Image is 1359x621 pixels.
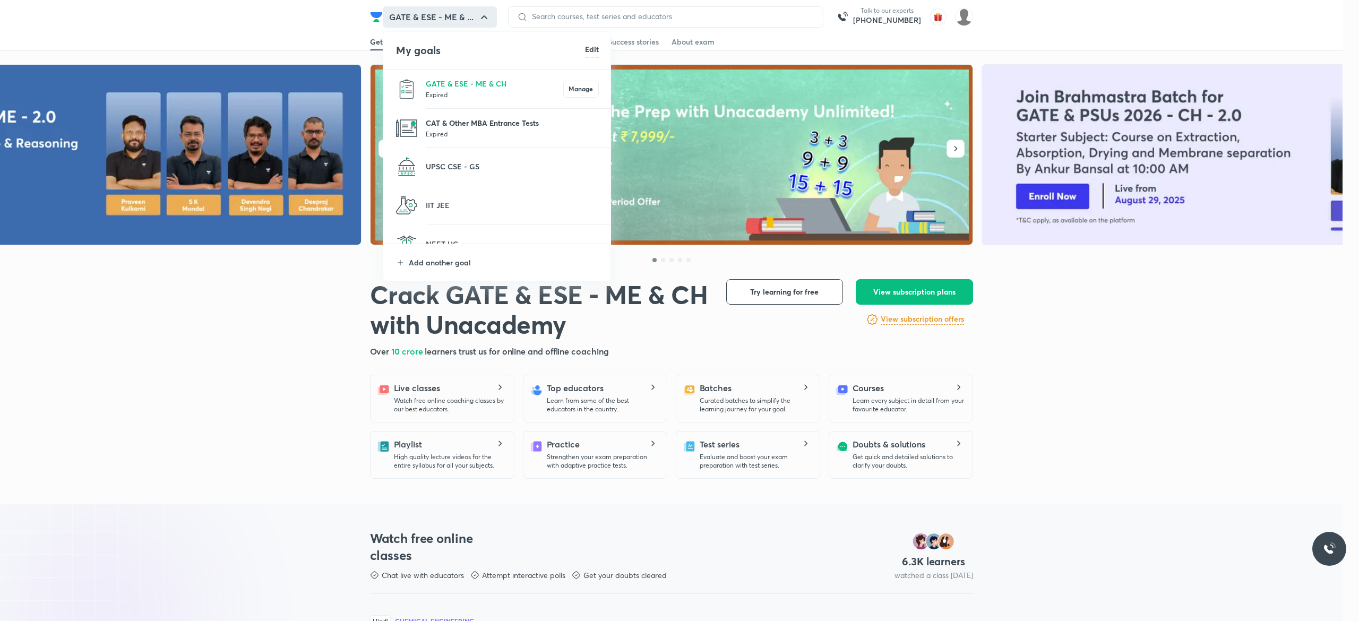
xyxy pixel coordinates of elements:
h6: Edit [585,44,599,55]
img: IIT JEE [396,195,417,216]
img: CAT & Other MBA Entrance Tests [396,118,417,139]
h4: My goals [396,42,585,58]
p: CAT & Other MBA Entrance Tests [426,117,599,128]
button: Manage [563,81,599,98]
p: NEET UG [426,238,599,249]
img: GATE & ESE - ME & CH [396,79,417,100]
p: Expired [426,128,599,139]
p: UPSC CSE - GS [426,161,599,172]
img: UPSC CSE - GS [396,156,417,177]
p: GATE & ESE - ME & CH [426,78,563,89]
p: Expired [426,89,563,100]
img: NEET UG [396,234,417,255]
p: IIT JEE [426,200,599,211]
p: Add another goal [409,257,599,268]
